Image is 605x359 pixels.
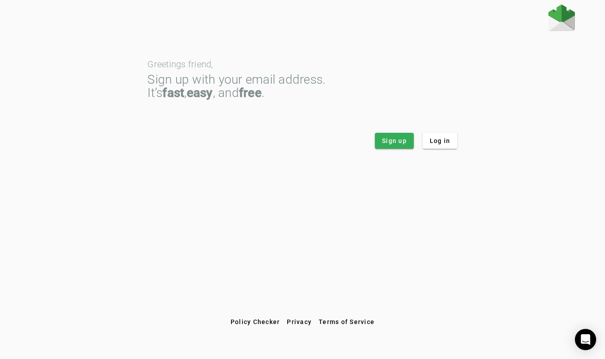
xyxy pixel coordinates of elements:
[315,314,378,330] button: Terms of Service
[575,329,596,350] div: Open Intercom Messenger
[287,318,312,325] span: Privacy
[423,133,458,149] button: Log in
[375,133,414,149] button: Sign up
[548,4,575,31] img: Fraudmarc Logo
[382,136,407,145] span: Sign up
[147,73,457,100] div: Sign up with your email address. It’s , , and .
[231,318,280,325] span: Policy Checker
[187,85,213,100] strong: easy
[147,60,457,69] div: Greetings friend,
[319,318,374,325] span: Terms of Service
[239,85,262,100] strong: free
[283,314,315,330] button: Privacy
[430,136,451,145] span: Log in
[162,85,184,100] strong: fast
[227,314,284,330] button: Policy Checker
